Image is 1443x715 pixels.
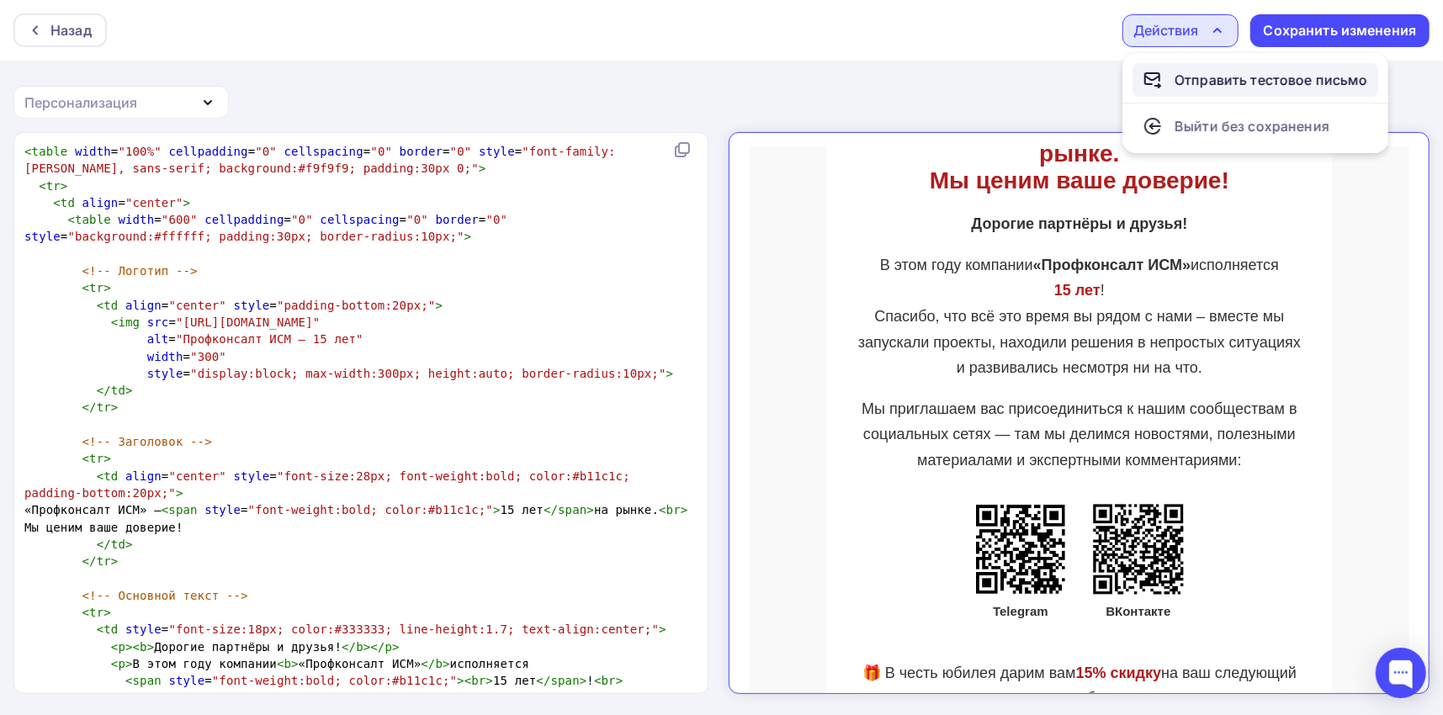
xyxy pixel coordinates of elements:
[109,497,564,591] td: 🎁 В честь юбилея дарим вам на ваш следующий запрос или обращение. Чтобы получить её, просто ответ...
[436,657,443,670] span: b
[82,554,97,568] span: </
[485,674,493,687] span: >
[602,674,616,687] span: br
[82,606,90,619] span: <
[24,657,529,670] span: В этом году компании «Профконсалт ИСМ» исполняется
[544,503,558,516] span: </
[118,315,140,329] span: img
[659,622,666,636] span: >
[1133,20,1198,40] div: Действия
[111,400,119,414] span: >
[125,622,162,636] span: style
[277,299,436,312] span: "padding-bottom:20px;"
[255,145,277,158] span: "0"
[586,503,594,516] span: >
[400,145,443,158] span: border
[370,145,392,158] span: "0"
[24,213,515,243] span: = = = = =
[450,145,472,158] span: "0"
[190,350,226,363] span: "300"
[24,367,673,380] span: =
[204,213,284,226] span: cellpadding
[103,469,118,483] span: td
[479,145,515,158] span: style
[147,332,169,346] span: alt
[46,179,61,193] span: tr
[291,657,299,670] span: >
[24,350,234,363] span: =
[24,469,637,500] span: "font-size:28px; font-weight:bold; color:#b11c1c; padding-bottom:20px;"
[24,622,666,636] span: =
[24,469,637,500] span: = =
[162,503,169,516] span: <
[103,622,118,636] span: td
[61,179,68,193] span: >
[24,674,623,687] span: = 15 лет !
[190,367,666,380] span: "display:block; max-width:300px; height:auto; border-radius:10px;"
[176,332,363,346] span: "Профконсалт ИСМ — 15 лет"
[345,352,446,453] img: QR ВКонтакте
[536,674,550,687] span: </
[277,657,284,670] span: <
[1264,21,1417,40] div: Сохранить изменения
[75,145,111,158] span: width
[1122,14,1239,47] button: Действия
[67,230,464,243] span: "background:#ffffff; padding:30px; border-radius:10px;"
[97,384,111,397] span: </
[212,674,457,687] span: "font-weight:bold; color:#b11c1c;"
[666,503,681,516] span: br
[176,486,183,500] span: >
[1175,116,1329,136] div: Выйти без сохранения
[24,299,443,312] span: = =
[558,503,586,516] span: span
[50,20,92,40] div: Назад
[97,622,104,636] span: <
[24,521,183,534] span: Мы ценим ваше доверие!
[471,674,485,687] span: br
[443,657,450,670] span: >
[24,315,327,329] span: =
[659,503,666,516] span: <
[421,657,435,670] span: </
[147,640,155,654] span: >
[24,332,370,346] span: =
[103,281,111,294] span: >
[227,352,328,453] img: QR Telegram
[133,674,162,687] span: span
[436,299,443,312] span: >
[493,503,501,516] span: >
[103,299,118,312] span: td
[363,640,385,654] span: ></
[97,299,104,312] span: <
[168,469,226,483] span: "center"
[479,162,486,175] span: >
[67,213,75,226] span: <
[168,503,197,516] span: span
[168,145,247,158] span: cellpadding
[486,213,508,226] span: "0"
[168,674,204,687] span: style
[183,196,191,209] span: >
[681,503,688,516] span: >
[666,367,674,380] span: >
[406,213,428,226] span: "0"
[24,145,616,175] span: = = = = =
[97,538,111,551] span: </
[234,299,270,312] span: style
[89,452,103,465] span: tr
[125,538,133,551] span: >
[125,384,133,397] span: >
[162,213,198,226] span: "600"
[234,469,270,483] span: style
[97,554,111,568] span: tr
[168,299,226,312] span: "center"
[111,640,119,654] span: <
[82,281,90,294] span: <
[97,400,111,414] span: tr
[594,674,602,687] span: <
[24,503,688,516] span: «Профконсалт ИСМ» — = 15 лет на рынке.
[311,135,358,152] span: 15 лет
[82,435,212,448] span: <!-- Заголовок -->
[24,640,400,654] span: Дорогие партнёры и друзья!
[111,315,119,329] span: <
